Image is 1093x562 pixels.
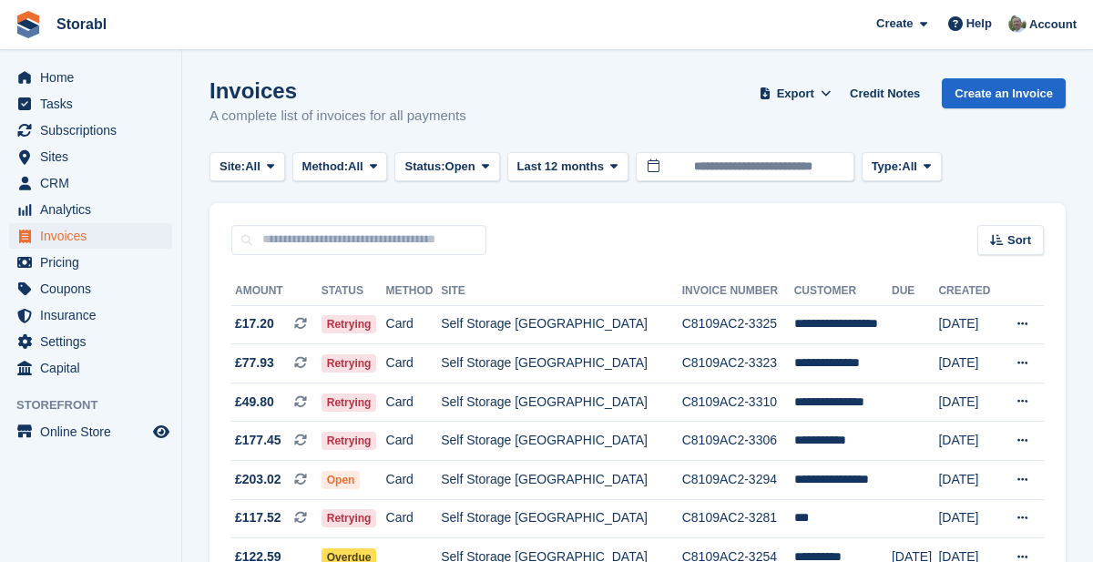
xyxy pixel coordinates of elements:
[794,277,892,306] th: Customer
[441,422,682,461] td: Self Storage [GEOGRAPHIC_DATA]
[40,91,149,117] span: Tasks
[938,383,999,422] td: [DATE]
[1007,231,1031,250] span: Sort
[386,344,442,383] td: Card
[209,106,466,127] p: A complete list of invoices for all payments
[150,421,172,443] a: Preview store
[386,422,442,461] td: Card
[1008,15,1027,33] img: Peter Moxon
[40,276,149,301] span: Coupons
[682,422,794,461] td: C8109AC2-3306
[386,305,442,344] td: Card
[682,277,794,306] th: Invoice Number
[942,78,1066,108] a: Create an Invoice
[9,223,172,249] a: menu
[843,78,927,108] a: Credit Notes
[16,396,181,414] span: Storefront
[682,344,794,383] td: C8109AC2-3323
[40,223,149,249] span: Invoices
[302,158,349,176] span: Method:
[322,315,377,333] span: Retrying
[777,85,814,103] span: Export
[9,197,172,222] a: menu
[9,276,172,301] a: menu
[386,277,442,306] th: Method
[235,508,281,527] span: £117.52
[938,499,999,538] td: [DATE]
[394,152,499,182] button: Status: Open
[322,354,377,373] span: Retrying
[40,144,149,169] span: Sites
[682,461,794,500] td: C8109AC2-3294
[9,302,172,328] a: menu
[441,383,682,422] td: Self Storage [GEOGRAPHIC_DATA]
[441,461,682,500] td: Self Storage [GEOGRAPHIC_DATA]
[441,344,682,383] td: Self Storage [GEOGRAPHIC_DATA]
[862,152,942,182] button: Type: All
[235,470,281,489] span: £203.02
[938,305,999,344] td: [DATE]
[445,158,475,176] span: Open
[892,277,938,306] th: Due
[966,15,992,33] span: Help
[9,144,172,169] a: menu
[9,355,172,381] a: menu
[938,422,999,461] td: [DATE]
[9,419,172,444] a: menu
[40,197,149,222] span: Analytics
[386,461,442,500] td: Card
[49,9,114,39] a: Storabl
[40,250,149,275] span: Pricing
[40,302,149,328] span: Insurance
[386,499,442,538] td: Card
[235,393,274,412] span: £49.80
[9,118,172,143] a: menu
[1029,15,1077,34] span: Account
[40,65,149,90] span: Home
[755,78,835,108] button: Export
[938,344,999,383] td: [DATE]
[441,305,682,344] td: Self Storage [GEOGRAPHIC_DATA]
[40,355,149,381] span: Capital
[9,91,172,117] a: menu
[245,158,260,176] span: All
[292,152,388,182] button: Method: All
[40,118,149,143] span: Subscriptions
[441,499,682,538] td: Self Storage [GEOGRAPHIC_DATA]
[9,170,172,196] a: menu
[386,383,442,422] td: Card
[902,158,917,176] span: All
[40,170,149,196] span: CRM
[231,277,322,306] th: Amount
[322,277,386,306] th: Status
[322,471,361,489] span: Open
[517,158,604,176] span: Last 12 months
[322,393,377,412] span: Retrying
[404,158,444,176] span: Status:
[682,305,794,344] td: C8109AC2-3325
[209,152,285,182] button: Site: All
[15,11,42,38] img: stora-icon-8386f47178a22dfd0bd8f6a31ec36ba5ce8667c1dd55bd0f319d3a0aa187defe.svg
[40,419,149,444] span: Online Store
[9,329,172,354] a: menu
[872,158,903,176] span: Type:
[209,78,466,103] h1: Invoices
[235,431,281,450] span: £177.45
[938,461,999,500] td: [DATE]
[235,314,274,333] span: £17.20
[40,329,149,354] span: Settings
[348,158,363,176] span: All
[220,158,245,176] span: Site:
[322,432,377,450] span: Retrying
[9,250,172,275] a: menu
[682,499,794,538] td: C8109AC2-3281
[322,509,377,527] span: Retrying
[507,152,628,182] button: Last 12 months
[235,353,274,373] span: £77.93
[938,277,999,306] th: Created
[682,383,794,422] td: C8109AC2-3310
[441,277,682,306] th: Site
[9,65,172,90] a: menu
[876,15,913,33] span: Create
